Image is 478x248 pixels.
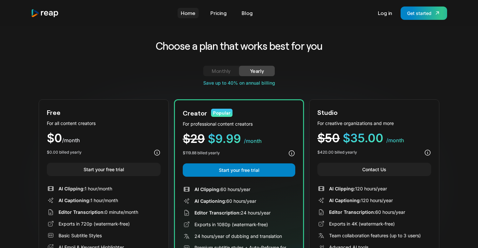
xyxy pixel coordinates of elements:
span: $9.99 [208,131,241,146]
div: 60 hours/year [329,209,405,215]
div: Studio [317,107,338,117]
a: Blog [238,8,256,18]
span: $50 [317,131,340,145]
h2: Choose a plan that works best for you [105,39,373,53]
a: Get started [401,7,447,20]
a: Contact Us [317,163,431,176]
div: Exports in 1080p (watermark-free) [194,221,268,228]
a: Start your free trial [47,163,161,176]
div: 60 hours/year [194,198,256,204]
a: Pricing [207,8,230,18]
div: Monthly [211,67,231,75]
span: /month [244,138,262,144]
div: For all content creators [47,120,161,127]
div: Get started [407,10,432,17]
div: 24 hours/year [194,209,271,216]
span: AI Clipping: [59,186,85,191]
div: Basic Subtitle Styles [59,232,102,239]
span: $29 [183,131,205,146]
div: 24 hours/year of dubbing and translation [194,233,282,240]
div: Save up to 40% on annual billing [39,79,439,86]
span: $35.00 [343,131,383,145]
span: AI Clipping: [194,186,220,192]
a: Log in [375,8,395,18]
div: Team collaboration features (up to 3 users) [329,232,421,239]
div: Creator [183,108,207,118]
div: 1 hour/month [59,197,118,204]
div: For professional content creators [183,120,295,127]
div: $0 [47,132,161,144]
div: 120 hours/year [329,197,393,204]
div: Popular [211,109,232,117]
span: Editor Transcription: [59,209,105,215]
a: Start your free trial [183,163,295,177]
div: Exports in 720p (watermark-free) [59,220,130,227]
div: Exports in 4K (watermark-free) [329,220,395,227]
span: AI Captioning: [194,198,226,204]
span: AI Captioning: [329,198,361,203]
span: AI Clipping: [329,186,355,191]
div: $420.00 billed yearly [317,149,357,155]
div: 60 hours/year [194,186,250,193]
div: $119.88 billed yearly [183,150,220,156]
span: AI Captioning: [59,198,90,203]
a: home [31,9,59,18]
span: /month [62,137,80,144]
img: reap logo [31,9,59,18]
div: Free [47,107,60,117]
div: 120 hours/year [329,185,387,192]
div: $0.00 billed yearly [47,149,82,155]
div: For creative organizations and more [317,120,431,127]
div: 0 minute/month [59,209,138,215]
div: Yearly [247,67,267,75]
div: 1 hour/month [59,185,112,192]
span: Editor Transcription: [329,209,375,215]
span: /month [386,137,404,144]
a: Home [178,8,199,18]
span: Editor Transcription: [194,210,241,215]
